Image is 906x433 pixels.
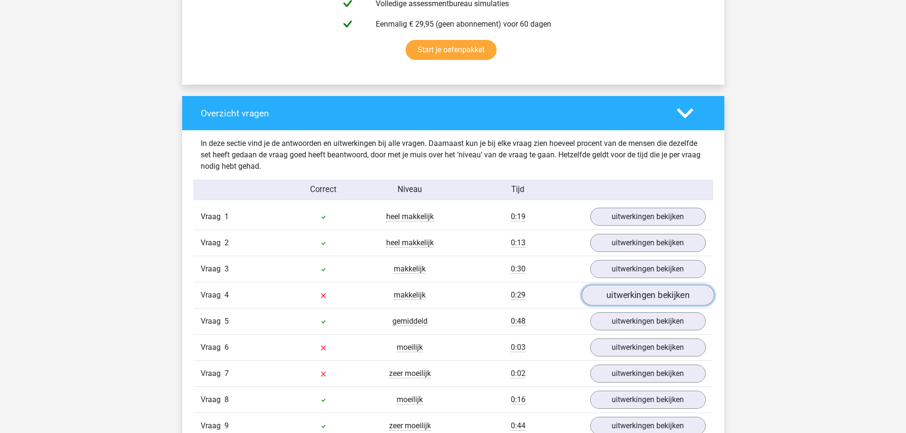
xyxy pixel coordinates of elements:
[511,343,526,352] span: 0:03
[389,369,431,378] span: zeer moeilijk
[511,212,526,221] span: 0:19
[386,212,434,221] span: heel makkelijk
[224,212,229,221] span: 1
[201,263,224,275] span: Vraag
[394,290,426,300] span: makkelijk
[224,238,229,247] span: 2
[511,238,526,248] span: 0:13
[397,395,423,404] span: moeilijk
[201,237,224,249] span: Vraag
[201,289,224,301] span: Vraag
[224,421,229,430] span: 9
[590,338,706,356] a: uitwerkingen bekijken
[224,369,229,378] span: 7
[224,317,229,326] span: 5
[511,317,526,326] span: 0:48
[511,421,526,431] span: 0:44
[511,369,526,378] span: 0:02
[392,317,428,326] span: gemiddeld
[590,234,706,252] a: uitwerkingen bekijken
[194,138,713,172] div: In deze sectie vind je de antwoorden en uitwerkingen bij alle vragen. Daarnaast kun je bij elke v...
[224,343,229,352] span: 6
[224,290,229,299] span: 4
[397,343,423,352] span: moeilijk
[511,290,526,300] span: 0:29
[201,211,224,222] span: Vraag
[201,394,224,405] span: Vraag
[201,342,224,353] span: Vraag
[386,238,434,248] span: heel makkelijk
[224,264,229,273] span: 3
[590,365,706,383] a: uitwerkingen bekijken
[590,391,706,409] a: uitwerkingen bekijken
[224,395,229,404] span: 8
[280,184,367,196] div: Correct
[201,368,224,379] span: Vraag
[511,264,526,274] span: 0:30
[590,208,706,226] a: uitwerkingen bekijken
[511,395,526,404] span: 0:16
[453,184,583,196] div: Tijd
[406,40,497,60] a: Start je oefenpakket
[201,108,662,119] h4: Overzicht vragen
[201,316,224,327] span: Vraag
[590,260,706,278] a: uitwerkingen bekijken
[201,420,224,432] span: Vraag
[367,184,453,196] div: Niveau
[394,264,426,274] span: makkelijk
[389,421,431,431] span: zeer moeilijk
[581,285,714,306] a: uitwerkingen bekijken
[590,312,706,330] a: uitwerkingen bekijken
